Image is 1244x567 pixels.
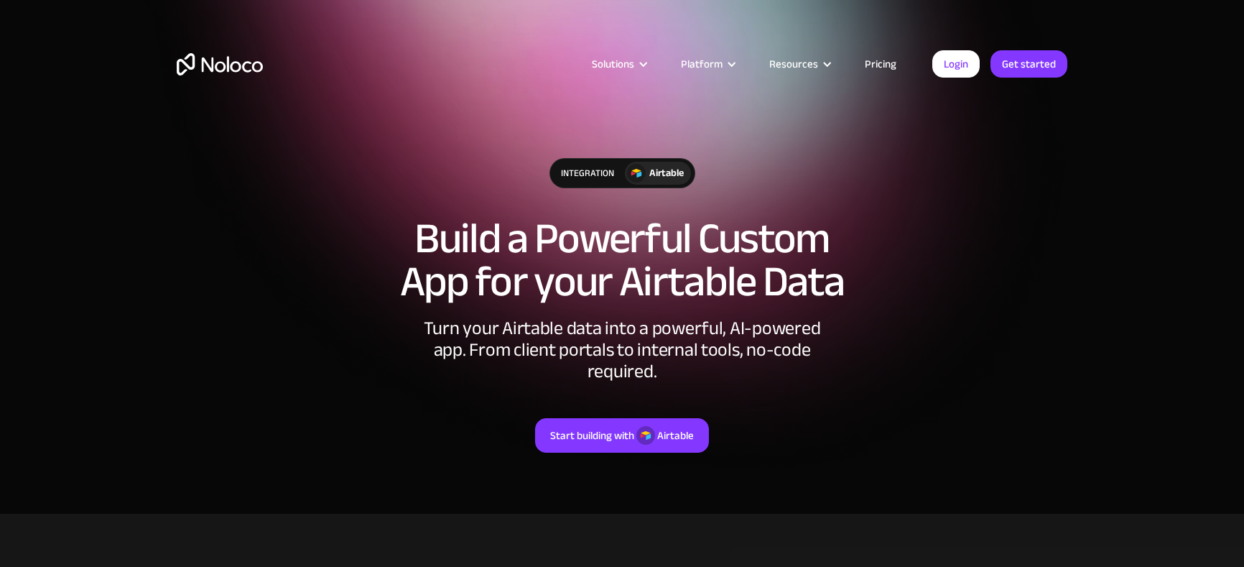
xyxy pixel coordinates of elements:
[657,426,694,445] div: Airtable
[177,217,1067,303] h1: Build a Powerful Custom App for your Airtable Data
[550,159,625,188] div: integration
[990,50,1067,78] a: Get started
[550,426,634,445] div: Start building with
[535,418,709,453] a: Start building withAirtable
[663,55,751,73] div: Platform
[574,55,663,73] div: Solutions
[932,50,980,78] a: Login
[407,318,837,382] div: Turn your Airtable data into a powerful, AI-powered app. From client portals to internal tools, n...
[177,53,263,75] a: home
[592,55,634,73] div: Solutions
[681,55,723,73] div: Platform
[751,55,847,73] div: Resources
[649,165,684,181] div: Airtable
[769,55,818,73] div: Resources
[847,55,914,73] a: Pricing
